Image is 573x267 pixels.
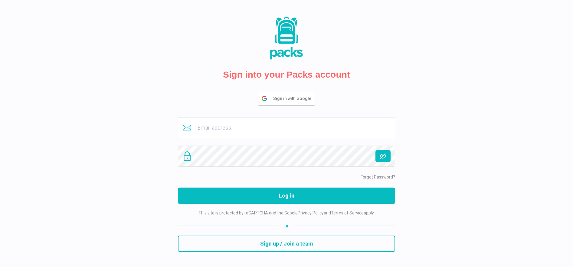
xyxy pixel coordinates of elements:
[223,69,350,80] h2: Sign into your Packs account
[178,188,395,204] button: Log in
[178,117,395,138] input: Email address
[178,236,395,252] button: Sign up / Join a team
[298,211,324,215] a: Privacy Policy
[273,92,314,105] span: Sign in with Google
[256,15,317,61] img: Packs Logo
[258,92,315,105] button: Sign in with Google
[278,222,295,230] span: or
[198,210,375,216] p: This site is protected by reCAPTCHA and the Google and apply.
[361,175,395,179] a: Forgot Password?
[331,211,364,215] a: Terms of Service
